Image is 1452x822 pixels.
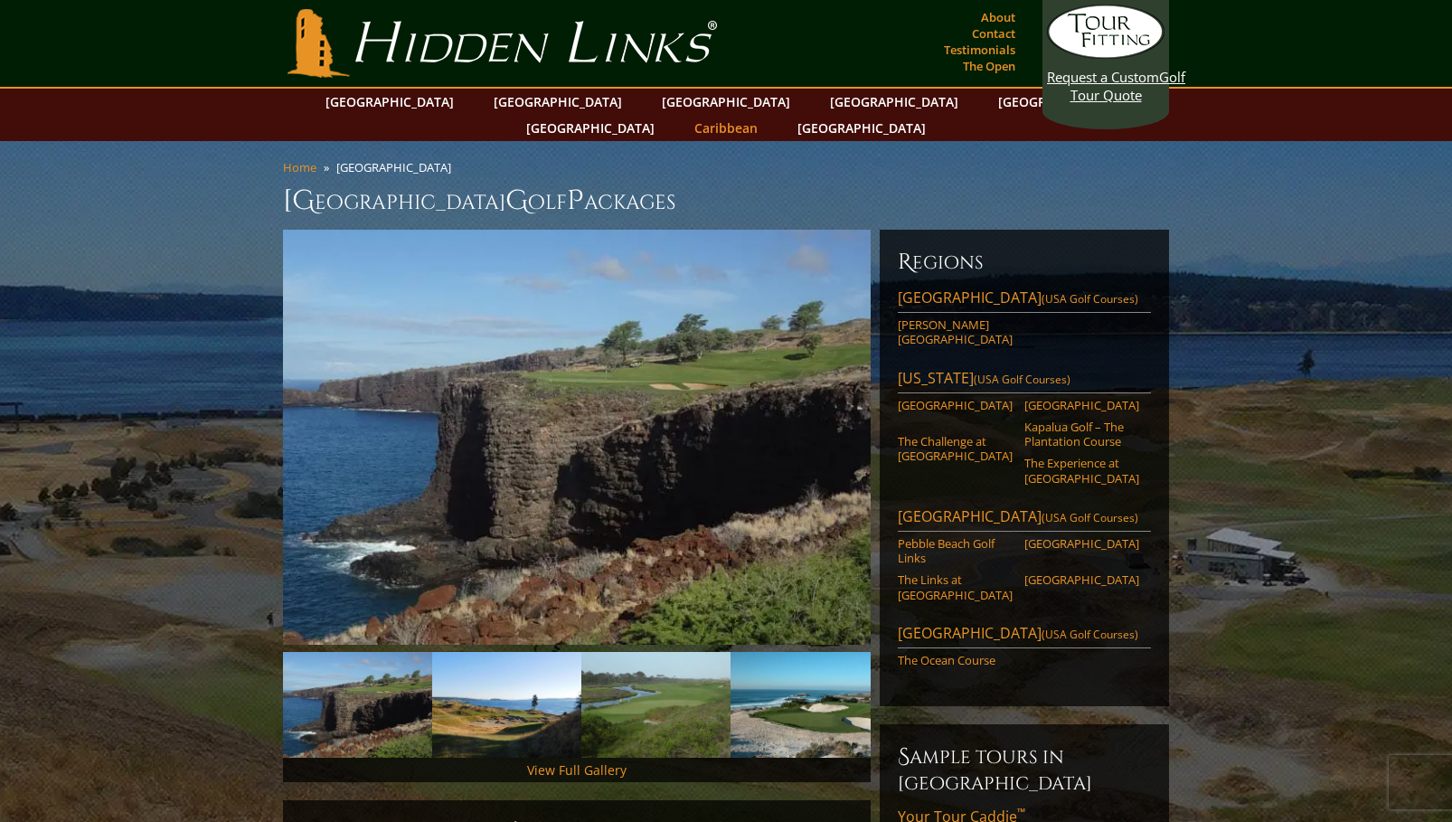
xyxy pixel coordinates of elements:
[898,288,1151,313] a: [GEOGRAPHIC_DATA](USA Golf Courses)
[1024,572,1139,587] a: [GEOGRAPHIC_DATA]
[1017,805,1025,820] sup: ™
[967,21,1020,46] a: Contact
[898,623,1151,648] a: [GEOGRAPHIC_DATA](USA Golf Courses)
[1024,398,1139,412] a: [GEOGRAPHIC_DATA]
[283,159,316,175] a: Home
[958,53,1020,79] a: The Open
[898,368,1151,393] a: [US_STATE](USA Golf Courses)
[1047,68,1159,86] span: Request a Custom
[898,248,1151,277] h6: Regions
[283,183,1169,219] h1: [GEOGRAPHIC_DATA] olf ackages
[1047,5,1164,104] a: Request a CustomGolf Tour Quote
[567,183,584,219] span: P
[821,89,967,115] a: [GEOGRAPHIC_DATA]
[898,572,1013,602] a: The Links at [GEOGRAPHIC_DATA]
[653,89,799,115] a: [GEOGRAPHIC_DATA]
[1024,456,1139,486] a: The Experience at [GEOGRAPHIC_DATA]
[527,761,627,779] a: View Full Gallery
[788,115,935,141] a: [GEOGRAPHIC_DATA]
[976,5,1020,30] a: About
[898,536,1013,566] a: Pebble Beach Golf Links
[1042,510,1138,525] span: (USA Golf Courses)
[898,506,1151,532] a: [GEOGRAPHIC_DATA](USA Golf Courses)
[898,653,1013,667] a: The Ocean Course
[336,159,458,175] li: [GEOGRAPHIC_DATA]
[1024,420,1139,449] a: Kapalua Golf – The Plantation Course
[685,115,767,141] a: Caribbean
[939,37,1020,62] a: Testimonials
[898,742,1151,796] h6: Sample Tours in [GEOGRAPHIC_DATA]
[898,434,1013,464] a: The Challenge at [GEOGRAPHIC_DATA]
[485,89,631,115] a: [GEOGRAPHIC_DATA]
[517,115,664,141] a: [GEOGRAPHIC_DATA]
[1024,536,1139,551] a: [GEOGRAPHIC_DATA]
[505,183,528,219] span: G
[974,372,1070,387] span: (USA Golf Courses)
[1042,291,1138,307] span: (USA Golf Courses)
[898,317,1013,347] a: [PERSON_NAME][GEOGRAPHIC_DATA]
[316,89,463,115] a: [GEOGRAPHIC_DATA]
[989,89,1136,115] a: [GEOGRAPHIC_DATA]
[898,398,1013,412] a: [GEOGRAPHIC_DATA]
[1042,627,1138,642] span: (USA Golf Courses)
